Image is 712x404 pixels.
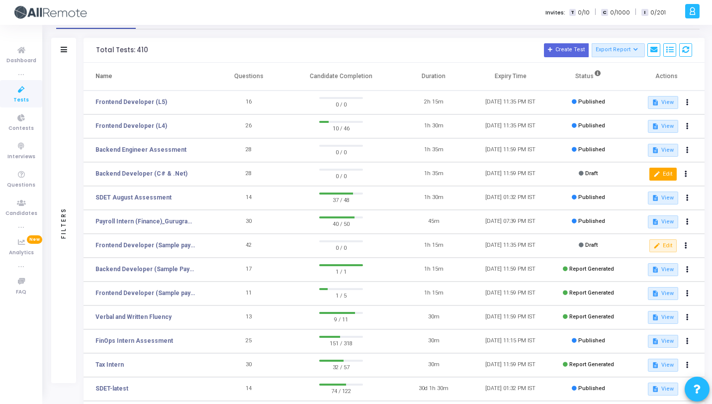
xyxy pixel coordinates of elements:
td: 2h 15m [395,91,472,114]
span: Interviews [7,153,35,161]
span: Published [578,218,605,224]
td: [DATE] 11:59 PM IST [472,258,549,282]
mat-icon: description [652,123,659,130]
span: T [569,9,576,16]
td: 1h 15m [395,258,472,282]
a: Verbal and Written Fluency [95,312,172,321]
span: I [641,9,648,16]
span: 0 / 0 [319,147,363,157]
a: SDET-latest [95,384,128,393]
a: Frontend Developer (L5) [95,98,167,106]
span: 0/10 [578,8,590,17]
th: Duration [395,63,472,91]
td: 11 [210,282,287,305]
td: 16 [210,91,287,114]
span: C [601,9,608,16]
span: | [595,7,596,17]
span: Published [578,122,605,129]
td: 1h 30m [395,114,472,138]
button: Edit [649,239,677,252]
a: Backend Developer (C# & .Net) [95,169,187,178]
span: 0 / 0 [319,99,363,109]
span: Analytics [9,249,34,257]
td: 30m [395,329,472,353]
a: Tax Intern [95,360,124,369]
span: Report Generated [569,266,614,272]
td: 14 [210,186,287,210]
span: Dashboard [6,57,36,65]
mat-icon: description [652,314,659,321]
span: 74 / 122 [319,386,363,396]
td: 30 [210,210,287,234]
td: 1h 15m [395,282,472,305]
span: 32 / 57 [319,362,363,372]
th: Candidate Completion [287,63,395,91]
button: View [648,383,678,396]
th: Expiry Time [472,63,549,91]
span: Questions [7,181,35,190]
td: [DATE] 01:32 PM IST [472,377,549,401]
button: View [648,263,678,276]
td: [DATE] 11:59 PM IST [472,162,549,186]
a: Frontend Developer (L4) [95,121,167,130]
mat-icon: description [652,290,659,297]
button: View [648,335,678,348]
span: 37 / 48 [319,195,363,204]
a: FinOps Intern Assessment [95,336,173,345]
button: Export Report [592,43,645,57]
td: 13 [210,305,287,329]
mat-icon: description [652,147,659,154]
span: | [635,7,636,17]
span: Published [578,337,605,344]
a: Backend Developer (Sample Payo) [95,265,195,274]
td: [DATE] 11:59 PM IST [472,353,549,377]
td: 42 [210,234,287,258]
span: 0 / 0 [319,242,363,252]
td: 30d 1h 30m [395,377,472,401]
span: 0/1000 [610,8,630,17]
th: Actions [627,63,705,91]
span: 0/201 [650,8,666,17]
span: 0 / 0 [319,171,363,181]
span: Draft [585,170,598,177]
mat-icon: description [652,338,659,345]
img: logo [12,2,87,22]
td: 30 [210,353,287,377]
span: Report Generated [569,361,614,368]
button: View [648,192,678,204]
span: 1 / 5 [319,290,363,300]
mat-icon: description [652,195,659,202]
td: [DATE] 11:35 PM IST [472,234,549,258]
button: View [648,96,678,109]
td: 14 [210,377,287,401]
span: 151 / 318 [319,338,363,348]
span: Published [578,146,605,153]
td: 45m [395,210,472,234]
button: View [648,144,678,157]
span: Report Generated [569,313,614,320]
a: Frontend Developer (Sample payo) [95,289,195,298]
th: Name [84,63,210,91]
span: Published [578,385,605,392]
label: Invites: [545,8,565,17]
mat-icon: description [652,386,659,393]
td: 30m [395,305,472,329]
button: Create Test [544,43,589,57]
td: [DATE] 01:32 PM IST [472,186,549,210]
a: Backend Engineer Assessment [95,145,186,154]
td: 25 [210,329,287,353]
td: [DATE] 11:35 PM IST [472,91,549,114]
span: Published [578,194,605,201]
td: 30m [395,353,472,377]
td: [DATE] 11:59 PM IST [472,138,549,162]
button: View [648,287,678,300]
td: 28 [210,138,287,162]
th: Status [549,63,627,91]
button: View [648,120,678,133]
span: Tests [13,96,29,104]
td: 1h 35m [395,162,472,186]
div: Total Tests: 410 [96,46,148,54]
td: [DATE] 11:59 PM IST [472,282,549,305]
div: Filters [59,168,68,278]
mat-icon: description [652,218,659,225]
